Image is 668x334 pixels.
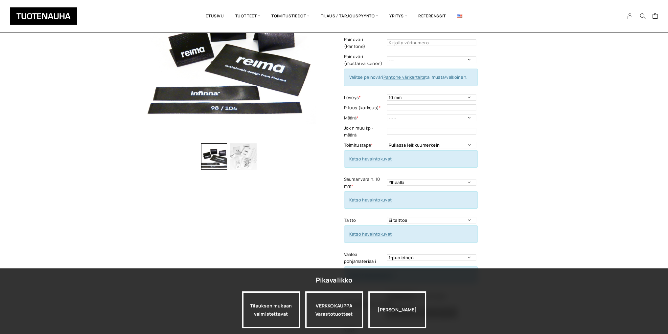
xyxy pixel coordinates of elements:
[384,5,413,27] span: Yritys
[230,143,257,170] img: Ekologinen polyestersatiini 2
[349,197,392,203] a: Katso havaintokuvat
[315,5,384,27] span: Tilaus / Tarjouspyyntö
[624,13,636,19] a: My Account
[344,176,385,190] label: Saumanvara n. 10 mm
[344,142,385,149] label: Toimitustapa
[10,7,77,25] img: Tuotenauha Oy
[457,14,462,18] img: English
[349,156,392,162] a: Katso havaintokuvat
[242,291,300,328] a: Tilauksen mukaan valmistettavat
[387,39,476,46] input: Kirjoita värinumero
[305,291,363,328] div: VERKKOKAUPPA Varastotuotteet
[200,5,229,27] a: Etusivu
[383,74,425,80] a: Pantone värikartalta
[344,217,385,224] label: Taitto
[349,74,468,80] span: Valitse painoväri tai musta/valkoinen.
[349,231,392,237] a: Katso havaintokuvat
[344,36,385,50] label: Painoväri (Pantone)
[305,291,363,328] a: VERKKOKAUPPAVarastotuotteet
[344,251,385,265] label: Vaalea pohjamateriaali
[652,13,658,21] a: Cart
[315,274,352,286] div: Pikavalikko
[344,115,385,121] label: Määrä
[636,13,649,19] button: Search
[368,291,426,328] div: [PERSON_NAME]
[344,94,385,101] label: Leveys
[413,5,451,27] a: Referenssit
[344,53,385,67] label: Painoväri (musta/valkoinen)
[230,5,266,27] span: Tuotteet
[266,5,315,27] span: Toimitustiedot
[344,125,385,138] label: Jokin muu kpl-määrä
[344,104,385,111] label: Pituus (korkeus)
